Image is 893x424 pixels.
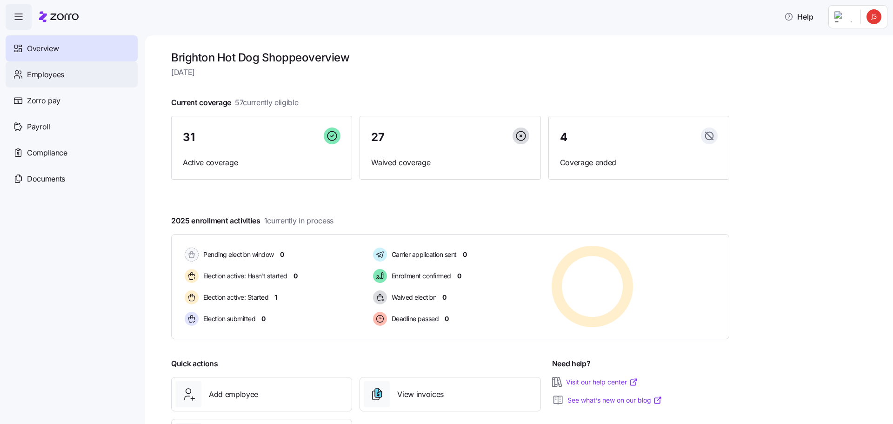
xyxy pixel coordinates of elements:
span: 0 [442,293,446,302]
a: Employees [6,61,138,87]
span: 2025 enrollment activities [171,215,333,227]
img: Employer logo [834,11,853,22]
span: 0 [280,250,284,259]
a: See what’s new on our blog [567,396,662,405]
span: [DATE] [171,67,729,78]
a: Overview [6,35,138,61]
span: Election active: Started [200,293,268,302]
span: 1 currently in process [264,215,333,227]
span: Compliance [27,147,67,159]
span: 0 [445,314,449,323]
span: Add employee [209,389,258,400]
span: Carrier application sent [389,250,457,259]
span: Overview [27,43,59,54]
span: Pending election window [200,250,274,259]
span: Employees [27,69,64,81]
span: 0 [457,271,461,281]
span: Zorro pay [27,95,60,107]
a: Payroll [6,114,138,140]
img: dabd418a90e87b974ad9e4d6da1f3d74 [866,9,881,24]
span: Election active: Hasn't started [200,271,287,281]
span: Coverage ended [560,157,718,168]
h1: Brighton Hot Dog Shoppe overview [171,50,729,65]
span: 4 [560,132,567,143]
span: 0 [463,250,467,259]
span: 57 currently eligible [235,97,299,108]
span: 0 [261,314,266,323]
span: 27 [371,132,384,143]
span: Documents [27,173,65,185]
span: 1 [274,293,277,302]
span: Need help? [552,358,591,370]
span: 31 [183,132,194,143]
span: Payroll [27,121,50,133]
span: Help [784,11,813,22]
a: Zorro pay [6,87,138,114]
span: Election submitted [200,314,255,323]
span: Current coverage [171,97,299,108]
span: Waived coverage [371,157,529,168]
button: Help [777,7,821,26]
span: Deadline passed [389,314,439,323]
span: 0 [293,271,298,281]
span: Waived election [389,293,437,302]
span: Quick actions [171,358,218,370]
a: Compliance [6,140,138,166]
span: Enrollment confirmed [389,271,451,281]
a: Documents [6,166,138,192]
span: View invoices [397,389,444,400]
a: Visit our help center [566,377,638,387]
span: Active coverage [183,157,340,168]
